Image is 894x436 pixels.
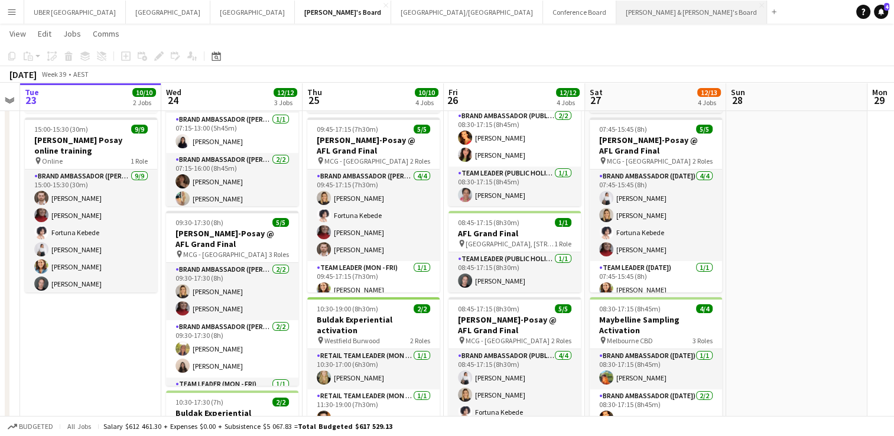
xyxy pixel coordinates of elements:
app-job-card: 09:45-17:15 (7h30m)5/5[PERSON_NAME]-Posay @ AFL Grand Final MCG - [GEOGRAPHIC_DATA]2 RolesBrand A... [307,118,440,292]
button: [GEOGRAPHIC_DATA]/[GEOGRAPHIC_DATA] [391,1,543,24]
span: Tue [25,87,39,97]
app-card-role: Team Leader ([DATE])1/107:45-15:45 (8h)[PERSON_NAME] [590,261,722,301]
app-job-card: 07:15-16:00 (8h45m)5/5Google Hackathon Google [GEOGRAPHIC_DATA] - [GEOGRAPHIC_DATA]4 RolesBrand A... [166,31,298,206]
app-card-role: Brand Ambassador ([PERSON_NAME])1/107:15-13:00 (5h45m)[PERSON_NAME] [166,113,298,153]
span: View [9,28,26,39]
span: 5/5 [414,125,430,134]
span: 4 [884,3,889,11]
span: Budgeted [19,422,53,431]
app-job-card: 08:30-17:15 (8h45m)4/4Maybelline Sampling Activation Melbourne CBD3 RolesBrand Ambassador (Public... [448,31,581,206]
div: Salary $612 461.30 + Expenses $0.00 + Subsistence $5 067.83 = [103,422,392,431]
span: 2/2 [272,398,289,406]
a: Edit [33,26,56,41]
h3: [PERSON_NAME]-Posay @ AFL Grand Final [448,314,581,336]
span: 2 Roles [551,336,571,345]
span: 2 Roles [410,157,430,165]
span: Westfield Burwood [324,336,380,345]
button: Budgeted [6,420,55,433]
button: [PERSON_NAME] & [PERSON_NAME]'s Board [616,1,767,24]
span: 26 [447,93,458,107]
div: 3 Jobs [274,98,297,107]
span: 23 [23,93,39,107]
span: Comms [93,28,119,39]
app-card-role: Team Leader (Public Holiday)1/108:45-17:15 (8h30m)[PERSON_NAME] [448,252,581,292]
app-card-role: Brand Ambassador ([PERSON_NAME])2/207:15-16:00 (8h45m)[PERSON_NAME][PERSON_NAME] [166,153,298,210]
span: 09:45-17:15 (7h30m) [317,125,378,134]
h3: Buldak Experiential activation [166,408,298,429]
button: Conference Board [543,1,616,24]
span: 09:30-17:30 (8h) [175,218,223,227]
span: 24 [164,93,181,107]
span: Sun [731,87,745,97]
span: Melbourne CBD [607,336,653,345]
span: Jobs [63,28,81,39]
div: 4 Jobs [415,98,438,107]
a: Comms [88,26,124,41]
span: 08:30-17:15 (8h45m) [599,304,661,313]
span: Sat [590,87,603,97]
app-job-card: 09:30-17:30 (8h)5/5[PERSON_NAME]-Posay @ AFL Grand Final MCG - [GEOGRAPHIC_DATA]3 RolesBrand Amba... [166,211,298,386]
a: View [5,26,31,41]
app-card-role: RETAIL Team Leader (Mon - Fri)1/110:30-17:00 (6h30m)[PERSON_NAME] [307,349,440,389]
span: 08:45-17:15 (8h30m) [458,218,519,227]
span: MCG - [GEOGRAPHIC_DATA] [183,250,267,259]
app-card-role: Team Leader (Mon - Fri)1/1 [166,378,298,418]
h3: Maybelline Sampling Activation [590,314,722,336]
span: Edit [38,28,51,39]
span: 29 [870,93,888,107]
div: AEST [73,70,89,79]
span: Week 39 [39,70,69,79]
button: [GEOGRAPHIC_DATA] [126,1,210,24]
app-card-role: RETAIL Team Leader (Mon - Fri)1/111:30-19:00 (7h30m)[PERSON_NAME] [307,389,440,430]
button: [PERSON_NAME]'s Board [295,1,391,24]
h3: [PERSON_NAME] Posay online training [25,135,157,156]
span: 10/10 [132,88,156,97]
app-card-role: Brand Ambassador ([PERSON_NAME])4/409:45-17:15 (7h30m)[PERSON_NAME]Fortuna Kebede[PERSON_NAME][PE... [307,170,440,261]
a: 4 [874,5,888,19]
app-card-role: Brand Ambassador ([PERSON_NAME])2/209:30-17:30 (8h)[PERSON_NAME][PERSON_NAME] [166,263,298,320]
span: 15:00-15:30 (30m) [34,125,88,134]
span: 12/12 [274,88,297,97]
h3: [PERSON_NAME]-Posay @ AFL Grand Final [166,228,298,249]
button: [GEOGRAPHIC_DATA] [210,1,295,24]
span: 9/9 [131,125,148,134]
span: 2/2 [414,304,430,313]
span: 25 [305,93,322,107]
app-card-role: Brand Ambassador ([DATE])4/407:45-15:45 (8h)[PERSON_NAME][PERSON_NAME]Fortuna Kebede[PERSON_NAME] [590,170,722,261]
app-card-role: Brand Ambassador ([PERSON_NAME])9/915:00-15:30 (30m)[PERSON_NAME][PERSON_NAME]Fortuna Kebede[PERS... [25,170,157,347]
span: 27 [588,93,603,107]
app-card-role: Brand Ambassador (Public Holiday)2/208:30-17:15 (8h45m)[PERSON_NAME][PERSON_NAME] [448,109,581,167]
span: 2 Roles [693,157,713,165]
h3: Buldak Experiential activation [307,314,440,336]
span: 5/5 [272,218,289,227]
span: MCG - [GEOGRAPHIC_DATA] [607,157,691,165]
span: MCG - [GEOGRAPHIC_DATA] [466,336,550,345]
span: [GEOGRAPHIC_DATA], [STREET_ADDRESS] [466,239,554,248]
span: 3 Roles [269,250,289,259]
div: 4 Jobs [557,98,579,107]
app-card-role: Brand Ambassador ([DATE])1/108:30-17:15 (8h45m)[PERSON_NAME] [590,349,722,389]
span: 28 [729,93,745,107]
app-card-role: Team Leader (Public Holiday)1/108:30-17:15 (8h45m)[PERSON_NAME] [448,167,581,207]
app-job-card: 15:00-15:30 (30m)9/9[PERSON_NAME] Posay online training Online1 RoleBrand Ambassador ([PERSON_NAM... [25,118,157,292]
span: Thu [307,87,322,97]
span: Total Budgeted $617 529.13 [298,422,392,431]
span: Mon [872,87,888,97]
span: 1 Role [131,157,148,165]
div: 4 Jobs [698,98,720,107]
span: All jobs [65,422,93,431]
span: 12/12 [556,88,580,97]
span: 5/5 [696,125,713,134]
span: Fri [448,87,458,97]
app-job-card: 10:30-19:00 (8h30m)2/2Buldak Experiential activation Westfield Burwood2 RolesRETAIL Team Leader (... [307,297,440,430]
span: 08:45-17:15 (8h30m) [458,304,519,313]
a: Jobs [58,26,86,41]
h3: [PERSON_NAME]-Posay @ AFL Grand Final [307,135,440,156]
app-job-card: 08:45-17:15 (8h30m)1/1AFL Grand Final [GEOGRAPHIC_DATA], [STREET_ADDRESS]1 RoleTeam Leader (Publi... [448,211,581,292]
